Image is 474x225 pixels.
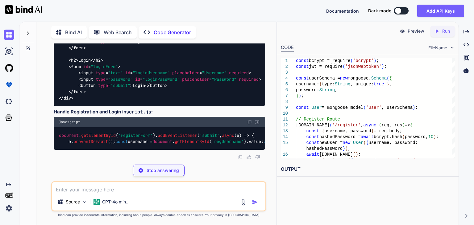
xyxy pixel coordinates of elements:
span: placeholder [172,70,199,76]
img: settings [4,203,14,214]
img: Open in Browser [255,119,260,125]
h2: OUTPUT [277,162,459,177]
span: 'submit' [200,133,219,138]
span: input [81,76,93,82]
span: ) [433,134,436,139]
span: "loginPassword" [143,76,180,82]
img: chevron down [450,45,455,50]
span: ( [353,152,355,157]
span: ) [298,93,301,98]
span: res.status [296,158,322,163]
p: Bind can provide inaccurate information, including about people. Always double-check its answers.... [51,213,266,217]
button: Add API Keys [417,5,464,17]
div: 11 [281,117,288,122]
span: { [366,140,368,145]
span: Dark mode [368,8,391,14]
span: button [150,83,165,88]
div: 14 [281,134,288,140]
span: const [264,139,276,144]
span: mongoose. [348,76,371,81]
img: icon [252,199,258,205]
span: const [306,134,319,139]
span: value [249,139,261,144]
code: . ( ). ( , (e) => { e. (); username = . ( ). ; password = . ( ). ; ( , { [59,132,466,145]
span: bcrypt.hash [374,134,402,139]
span: ( [387,76,389,81]
img: GPT-4o mini [94,199,100,205]
div: 9 [281,105,288,111]
span: 'jsonwebtoken' [345,64,382,69]
span: async [364,123,376,128]
span: ) [345,146,348,151]
img: premium [4,80,14,90]
span: ( [348,158,350,163]
div: 8 [281,99,288,105]
span: String [335,82,350,87]
img: Bind AI [5,5,42,14]
span: { [410,123,413,128]
span: ( [402,134,405,139]
code: script.js [126,109,151,115]
span: { [389,76,392,81]
span: jwt = require [309,64,343,69]
span: .json [335,158,348,163]
div: 12 [281,122,288,128]
span: const [296,76,309,81]
span: User [353,140,364,145]
span: < = = = > [78,70,251,76]
span: = mongoose.model [322,105,363,110]
span: userSchema = [309,76,340,81]
span: true [374,82,384,87]
span: { [322,129,324,133]
span: const [296,58,309,63]
div: 17 [281,157,288,163]
span: { [351,158,353,163]
span: FileName [428,45,447,51]
span: username, password [325,129,371,133]
div: 4 [281,76,288,81]
span: < = > [69,64,120,69]
div: CODE [281,44,294,51]
span: < = > [78,83,133,88]
img: preview [400,28,405,34]
span: form [71,64,81,69]
span: newUser = [319,140,343,145]
span: message: [353,158,374,163]
span: ; [301,93,304,98]
span: { [319,82,322,87]
span: => [405,123,410,128]
span: document [59,133,79,138]
span: , [389,82,392,87]
span: await [361,134,374,139]
span: [DOMAIN_NAME] [319,152,353,157]
span: id [135,76,140,82]
strong: Handle Registration and Login in : [54,109,153,115]
span: new [340,76,348,81]
span: const [296,64,309,69]
span: ; [348,146,350,151]
p: GPT-4o min.. [102,199,128,205]
span: ( [364,105,366,110]
span: type [96,76,106,82]
span: getElementById [175,139,209,144]
span: const [115,139,128,144]
span: 201 [325,158,332,163]
img: copy [247,120,252,125]
span: ( [330,123,332,128]
div: 15 [281,140,288,146]
span: const [296,105,309,110]
span: document [152,139,172,144]
span: ( [364,140,366,145]
span: User [312,105,322,110]
span: h2 [96,58,101,63]
span: ( [343,64,345,69]
span: '/register' [332,123,361,128]
span: = req.body; [374,129,402,133]
span: "text" [108,70,123,76]
span: Schema [371,76,387,81]
div: 1 [281,58,288,64]
span: "Username" [202,70,227,76]
span: h2 [71,58,76,63]
span: } [296,93,298,98]
span: button [81,39,96,44]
